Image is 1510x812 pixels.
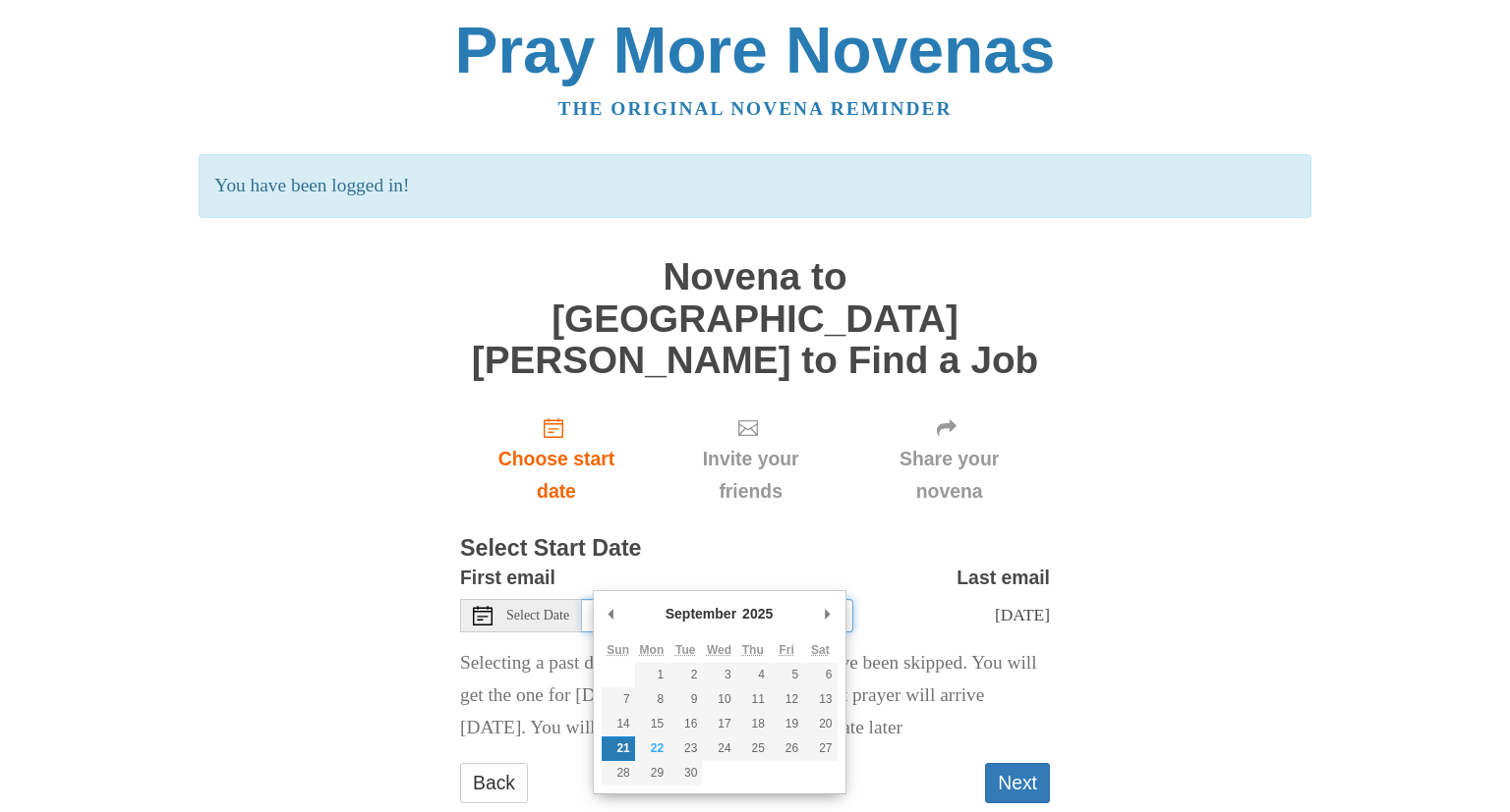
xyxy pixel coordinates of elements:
[455,14,1056,86] a: Pray More Novenas
[653,401,848,517] div: Click "Next" to confirm your start date first.
[668,712,702,736] button: 16
[663,599,739,628] div: September
[770,663,803,687] button: 5
[602,687,635,712] button: 7
[675,643,695,657] abbr: Tuesday
[818,599,838,628] button: Next Month
[460,536,1050,562] h3: Select Start Date
[607,643,629,657] abbr: Sunday
[779,643,793,657] abbr: Friday
[707,643,731,657] abbr: Wednesday
[985,763,1050,803] button: Next
[803,687,837,712] button: 13
[702,736,735,761] button: 24
[770,712,803,736] button: 19
[736,712,770,736] button: 18
[460,401,653,517] a: Choose start date
[770,736,803,761] button: 26
[803,663,837,687] button: 6
[702,687,735,712] button: 10
[506,609,569,623] span: Select Date
[995,605,1050,624] span: [DATE]
[702,663,735,687] button: 3
[739,599,776,628] div: 2025
[480,443,633,508] span: Choose start date
[199,154,1310,218] p: You have been logged in!
[582,599,853,632] input: Use the arrow keys to pick a date
[668,687,702,712] button: 9
[736,736,770,761] button: 25
[635,736,668,761] button: 22
[602,712,635,736] button: 14
[602,761,635,785] button: 28
[736,663,770,687] button: 4
[602,599,621,628] button: Previous Month
[770,687,803,712] button: 12
[803,712,837,736] button: 20
[702,712,735,736] button: 17
[460,562,555,594] label: First email
[736,687,770,712] button: 11
[640,643,665,657] abbr: Monday
[811,643,830,657] abbr: Saturday
[635,663,668,687] button: 1
[460,256,1050,382] h1: Novena to [GEOGRAPHIC_DATA][PERSON_NAME] to Find a Job
[848,401,1050,517] div: Click "Next" to confirm your start date first.
[635,687,668,712] button: 8
[635,761,668,785] button: 29
[558,98,953,119] a: The original novena reminder
[635,712,668,736] button: 15
[668,761,702,785] button: 30
[460,763,528,803] a: Back
[868,443,1030,508] span: Share your novena
[460,647,1050,744] p: Selecting a past date means all the past prayers have been skipped. You will get the one for [DAT...
[672,443,829,508] span: Invite your friends
[668,736,702,761] button: 23
[602,736,635,761] button: 21
[803,736,837,761] button: 27
[957,562,1050,594] label: Last email
[742,643,764,657] abbr: Thursday
[668,663,702,687] button: 2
